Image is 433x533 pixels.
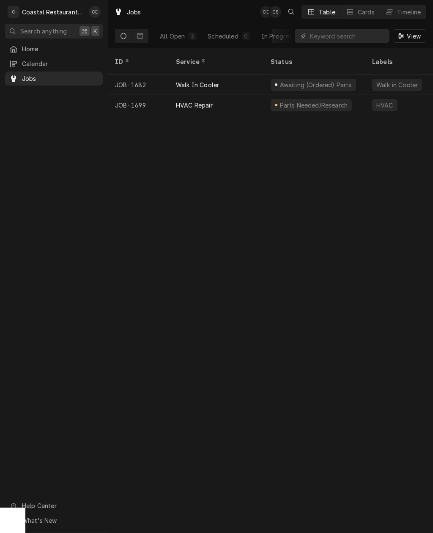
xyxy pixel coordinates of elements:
[397,8,421,17] div: Timeline
[22,516,98,525] span: What's New
[279,101,348,110] div: Parts Needed/Research
[108,75,169,95] div: JOB-1682
[22,74,99,83] span: Jobs
[261,32,295,41] div: In Progress
[375,101,394,110] div: HVAC
[160,32,185,41] div: All Open
[8,6,19,18] div: C
[5,72,103,86] a: Jobs
[176,57,255,66] div: Service
[208,32,238,41] div: Scheduled
[260,6,272,18] div: CE
[115,57,161,66] div: ID
[269,6,281,18] div: CS
[358,8,375,17] div: Cards
[393,29,426,43] button: View
[5,42,103,56] a: Home
[82,27,88,36] span: ⌘
[176,80,219,89] div: Walk In Cooler
[269,6,281,18] div: Chris Sockriter's Avatar
[89,6,101,18] div: CE
[93,27,97,36] span: K
[405,32,422,41] span: View
[319,8,335,17] div: Table
[5,57,103,71] a: Calendar
[190,32,195,41] div: 3
[5,514,103,527] a: Go to What's New
[22,8,84,17] div: Coastal Restaurant Repair
[375,80,419,89] div: Walk in Cooler
[244,32,249,41] div: 0
[22,501,98,510] span: Help Center
[285,5,298,19] button: Open search
[5,24,103,39] button: Search anything⌘K
[22,44,99,53] span: Home
[22,59,99,68] span: Calendar
[279,80,352,89] div: Awaiting (Ordered) Parts
[108,95,169,115] div: JOB-1699
[176,101,213,110] div: HVAC Repair
[260,6,272,18] div: Carlos Espin's Avatar
[310,29,385,43] input: Keyword search
[89,6,101,18] div: Carlos Espin's Avatar
[5,499,103,513] a: Go to Help Center
[20,27,67,36] span: Search anything
[271,57,357,66] div: Status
